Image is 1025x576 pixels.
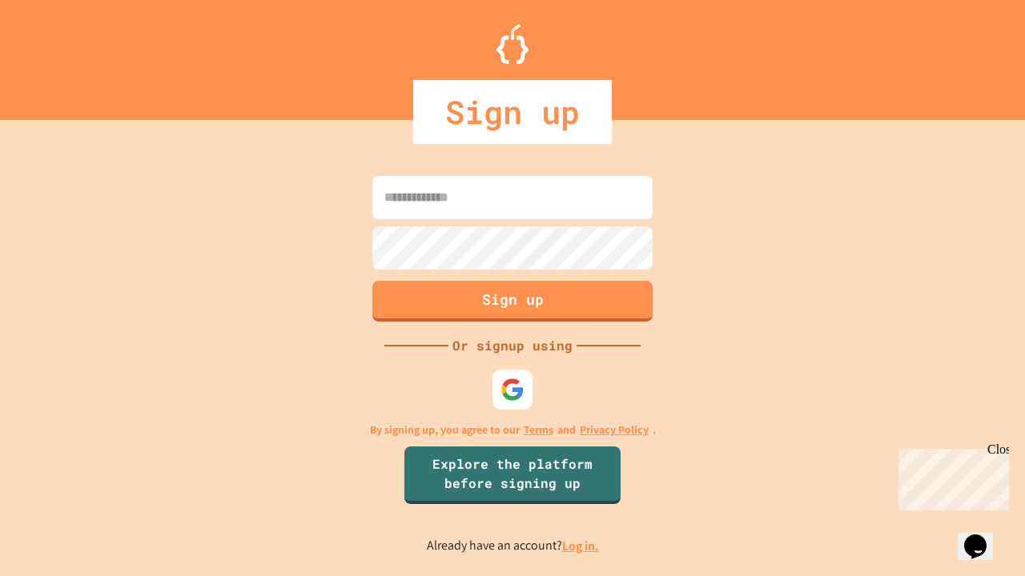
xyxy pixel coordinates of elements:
[6,6,111,102] div: Chat with us now!Close
[562,538,599,554] a: Log in.
[404,446,621,504] a: Explore the platform before signing up
[500,378,525,402] img: google-icon.svg
[370,422,656,438] p: By signing up, you agree to our and .
[580,422,649,438] a: Privacy Policy
[448,336,577,355] div: Or signup using
[892,442,1009,510] iframe: chat widget
[958,512,1009,560] iframe: chat widget
[372,281,653,322] button: Sign up
[413,80,612,144] div: Sign up
[496,24,529,64] img: Logo.svg
[524,422,553,438] a: Terms
[427,536,599,556] p: Already have an account?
